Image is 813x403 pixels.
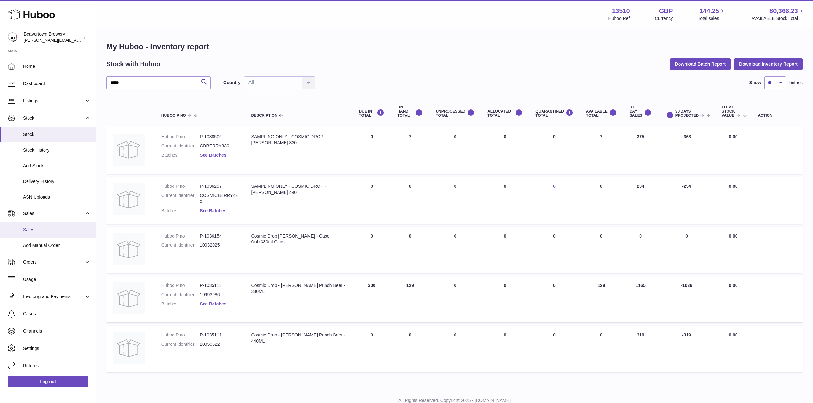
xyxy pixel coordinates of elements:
dt: Batches [161,152,200,158]
img: product image [113,332,145,364]
img: product image [113,183,145,215]
dt: Current identifier [161,242,200,248]
td: 6 [391,177,429,224]
dt: Batches [161,301,200,307]
td: 0 [623,227,658,273]
td: -368 [658,127,715,174]
label: Country [223,80,241,86]
div: Cosmic Drop - [PERSON_NAME] Punch Beer - 440ML [251,332,346,344]
dd: P-1036154 [200,233,238,239]
span: Total stock value [721,105,735,118]
span: Cases [23,311,91,317]
dt: Huboo P no [161,332,200,338]
span: 0.00 [729,332,737,337]
td: 129 [580,276,623,322]
td: 0 [580,326,623,372]
span: 0.00 [729,184,737,189]
span: 30 DAYS PROJECTED [675,109,699,118]
img: Matthew.McCormack@beavertownbrewery.co.uk [8,32,17,42]
a: See Batches [200,208,226,213]
div: QUARANTINED Total [535,109,573,118]
td: 1165 [623,276,658,322]
dd: 20059522 [200,341,238,347]
td: 0 [429,326,481,372]
span: Home [23,63,91,69]
td: 0 [481,276,529,322]
dt: Current identifier [161,143,200,149]
img: product image [113,282,145,314]
span: Delivery History [23,178,91,185]
td: 0 [352,127,391,174]
a: 144.25 Total sales [698,7,726,21]
span: 0 [553,332,556,337]
dd: CDBERRY330 [200,143,238,149]
button: Download Batch Report [670,58,731,70]
span: Listings [23,98,84,104]
div: UNPROCESSED Total [436,109,475,118]
dt: Batches [161,208,200,214]
div: Cosmic Drop - [PERSON_NAME] Punch Beer - 330ML [251,282,346,295]
span: Add Manual Order [23,242,91,249]
span: AVAILABLE Stock Total [751,15,805,21]
span: Add Stock [23,163,91,169]
td: 0 [352,326,391,372]
span: 0.00 [729,233,737,239]
td: 234 [623,177,658,224]
label: Show [749,80,761,86]
td: 0 [391,227,429,273]
td: -1036 [658,276,715,322]
span: Total sales [698,15,726,21]
span: Channels [23,328,91,334]
span: 0.00 [729,134,737,139]
span: 0.00 [729,283,737,288]
td: 7 [580,127,623,174]
dd: P-1035111 [200,332,238,338]
div: Cosmic Drop [PERSON_NAME] - Case 6x4x330ml Cans [251,233,346,245]
td: 0 [481,326,529,372]
span: Description [251,114,278,118]
dd: 19993986 [200,292,238,298]
img: product image [113,134,145,166]
a: See Batches [200,301,226,306]
dt: Huboo P no [161,134,200,140]
div: Action [758,114,796,118]
span: Settings [23,345,91,352]
div: Huboo Ref [608,15,630,21]
div: SAMPLING ONLY - COSMIC DROP - [PERSON_NAME] 330 [251,134,346,146]
div: DUE IN TOTAL [359,109,384,118]
strong: 13510 [612,7,630,15]
span: [PERSON_NAME][EMAIL_ADDRESS][PERSON_NAME][DOMAIN_NAME] [24,37,163,43]
span: Stock [23,115,84,121]
h2: Stock with Huboo [106,60,160,68]
td: 0 [391,326,429,372]
dd: P-1035113 [200,282,238,288]
div: SAMPLING ONLY - COSMIC DROP - [PERSON_NAME] 440 [251,183,346,195]
span: 0 [553,134,556,139]
td: -234 [658,177,715,224]
td: 0 [352,177,391,224]
td: 0 [580,227,623,273]
span: Returns [23,363,91,369]
span: Sales [23,227,91,233]
span: Invoicing and Payments [23,294,84,300]
td: 0 [658,227,715,273]
dd: COSMICBERRY440 [200,193,238,205]
span: Huboo P no [161,114,186,118]
dd: P-1036297 [200,183,238,189]
td: 0 [429,177,481,224]
a: 80,366.23 AVAILABLE Stock Total [751,7,805,21]
div: ON HAND Total [397,105,423,118]
td: 0 [481,227,529,273]
div: ALLOCATED Total [487,109,523,118]
dt: Huboo P no [161,233,200,239]
button: Download Inventory Report [734,58,803,70]
td: 129 [391,276,429,322]
td: 319 [623,326,658,372]
strong: GBP [659,7,673,15]
span: Usage [23,276,91,282]
td: -319 [658,326,715,372]
dd: P-1038506 [200,134,238,140]
span: Stock History [23,147,91,153]
div: Currency [655,15,673,21]
span: 0 [553,283,556,288]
